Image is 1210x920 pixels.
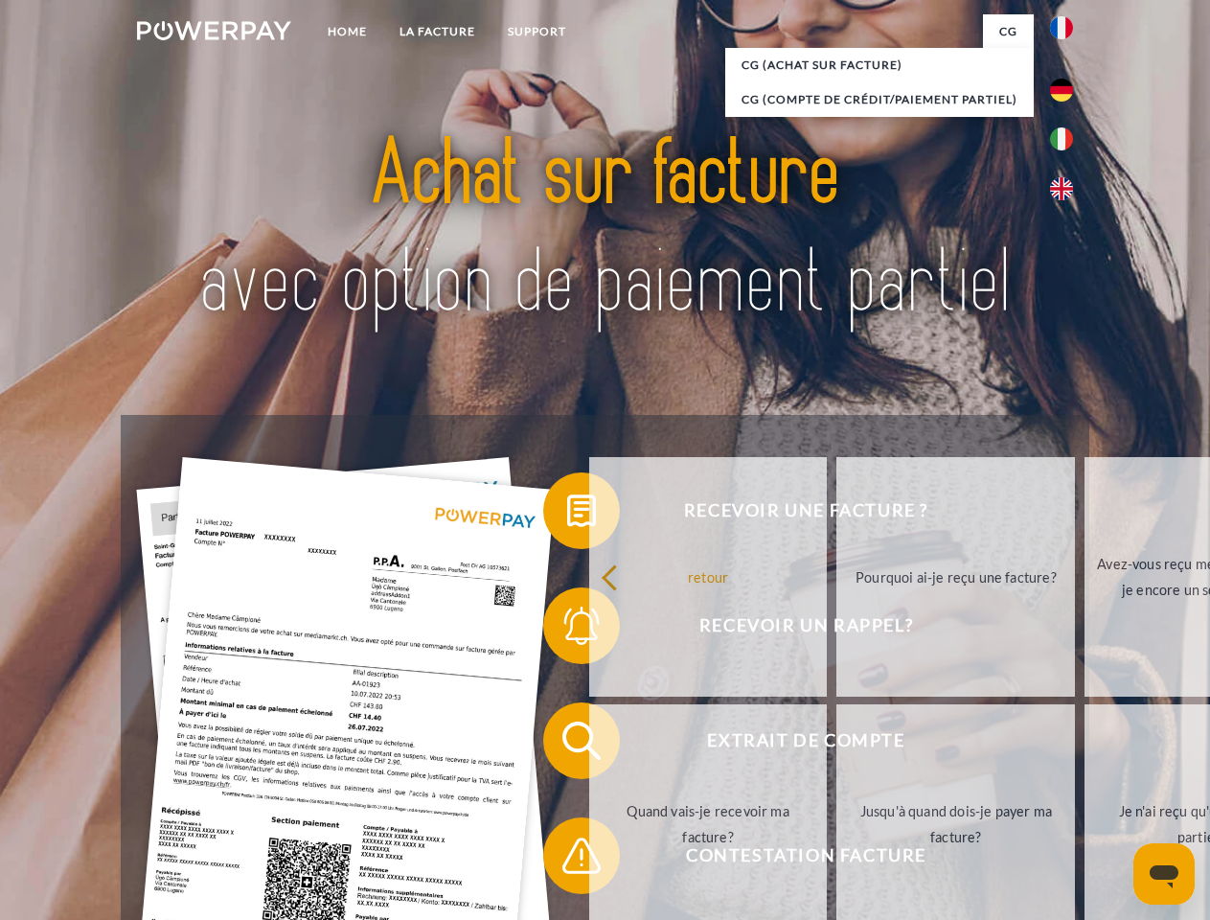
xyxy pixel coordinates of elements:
[137,21,291,40] img: logo-powerpay-white.svg
[543,472,1041,549] button: Recevoir une facture ?
[848,563,1063,589] div: Pourquoi ai-je reçu une facture?
[1050,177,1073,200] img: en
[1133,843,1195,905] iframe: Bouton de lancement de la fenêtre de messagerie
[311,14,383,49] a: Home
[1050,16,1073,39] img: fr
[558,602,605,650] img: qb_bell.svg
[1050,127,1073,150] img: it
[383,14,491,49] a: LA FACTURE
[543,702,1041,779] button: Extrait de compte
[601,563,816,589] div: retour
[558,832,605,880] img: qb_warning.svg
[558,717,605,765] img: qb_search.svg
[1050,79,1073,102] img: de
[543,817,1041,894] button: Contestation Facture
[983,14,1034,49] a: CG
[183,92,1027,367] img: title-powerpay_fr.svg
[491,14,582,49] a: Support
[601,798,816,850] div: Quand vais-je recevoir ma facture?
[725,82,1034,117] a: CG (Compte de crédit/paiement partiel)
[725,48,1034,82] a: CG (achat sur facture)
[543,587,1041,664] button: Recevoir un rappel?
[558,487,605,535] img: qb_bill.svg
[848,798,1063,850] div: Jusqu'à quand dois-je payer ma facture?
